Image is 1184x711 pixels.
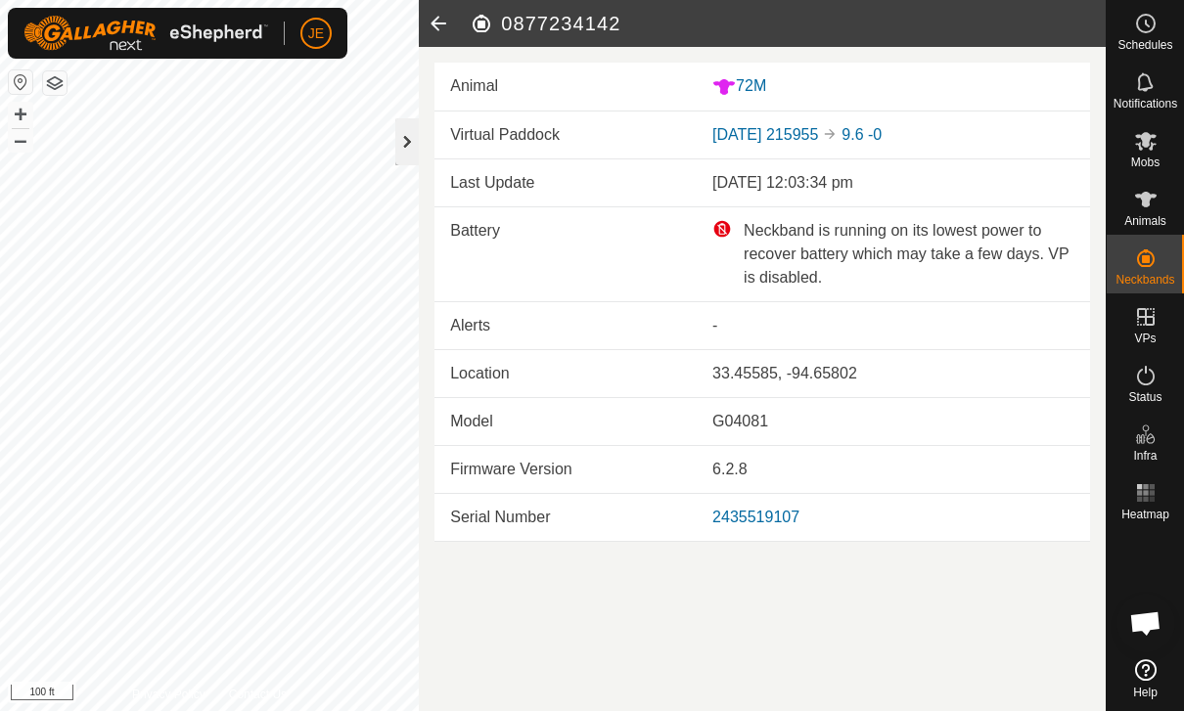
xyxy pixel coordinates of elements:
span: JE [308,23,324,44]
span: Infra [1133,450,1157,462]
span: Neckbands [1116,274,1174,286]
h2: 0877234142 [470,12,1106,35]
a: 2435519107 [712,509,799,525]
a: Open chat [1116,594,1175,652]
span: Mobs [1131,156,1160,168]
img: to [822,126,838,142]
a: Help [1107,651,1184,706]
button: + [9,103,32,126]
td: Model [434,397,697,445]
td: Animal [434,63,697,111]
td: Last Update [434,159,697,207]
td: Location [434,349,697,397]
button: – [9,128,32,152]
span: Help [1133,687,1158,698]
span: Schedules [1117,39,1172,51]
td: Alerts [434,301,697,349]
button: Map Layers [43,71,67,95]
span: VPs [1134,333,1156,344]
span: Notifications [1114,98,1177,110]
span: Animals [1124,215,1166,227]
span: Heatmap [1121,509,1169,520]
a: Privacy Policy [132,686,205,703]
td: Serial Number [434,493,697,541]
a: 9.6 -0 [842,126,882,143]
a: Contact Us [229,686,287,703]
td: Firmware Version [434,445,697,493]
div: [DATE] 12:03:34 pm [712,171,1074,195]
td: Virtual Paddock [434,111,697,159]
a: [DATE] 215955 [712,126,818,143]
td: Battery [434,206,697,301]
button: Reset Map [9,70,32,94]
div: G04081 [712,410,1074,433]
div: 72M [712,74,1074,99]
img: Gallagher Logo [23,16,268,51]
div: 6.2.8 [712,458,1074,481]
span: Status [1128,391,1161,403]
td: - [697,301,1090,349]
div: 33.45585, -94.65802 [712,362,1074,385]
div: Neckband is running on its lowest power to recover battery which may take a few days. VP is disab... [712,219,1074,289]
